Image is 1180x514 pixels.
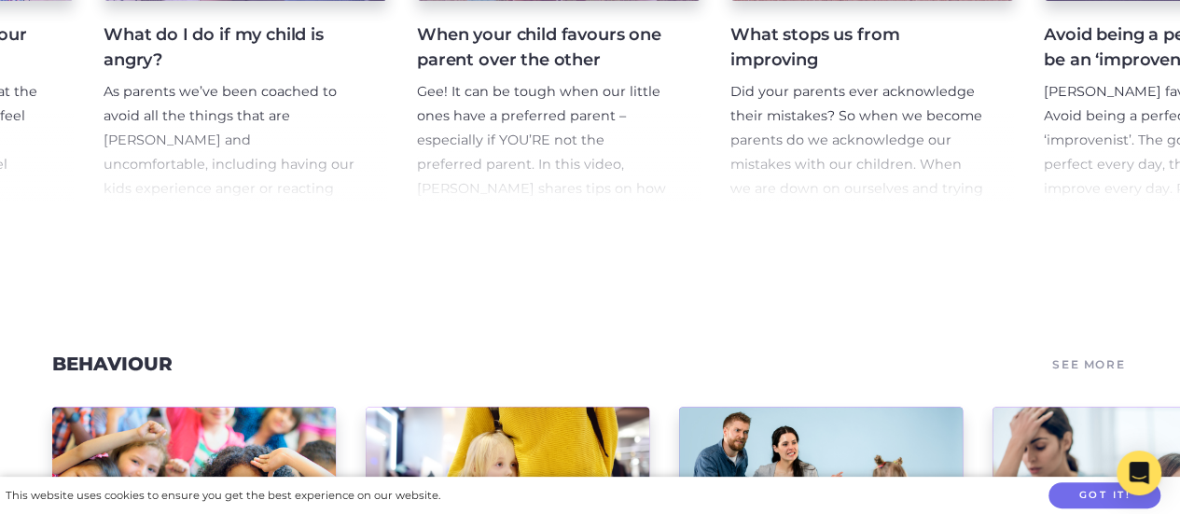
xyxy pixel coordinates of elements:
[730,80,984,443] p: Did your parents ever acknowledge their mistakes? So when we become parents do we acknowledge our...
[6,486,440,506] div: This website uses cookies to ensure you get the best experience on our website.
[730,22,984,73] h4: What stops us from improving
[417,22,671,73] h4: When your child favours one parent over the other
[104,22,357,73] h4: What do I do if my child is angry?
[104,80,357,322] p: As parents we’ve been coached to avoid all the things that are [PERSON_NAME] and uncomfortable, i...
[1049,351,1128,377] a: See More
[1048,482,1160,509] button: Got it!
[417,80,671,249] p: Gee! It can be tough when our little ones have a preferred parent – especially if YOU’RE not the ...
[1117,451,1161,495] div: Open Intercom Messenger
[52,353,173,375] a: Behaviour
